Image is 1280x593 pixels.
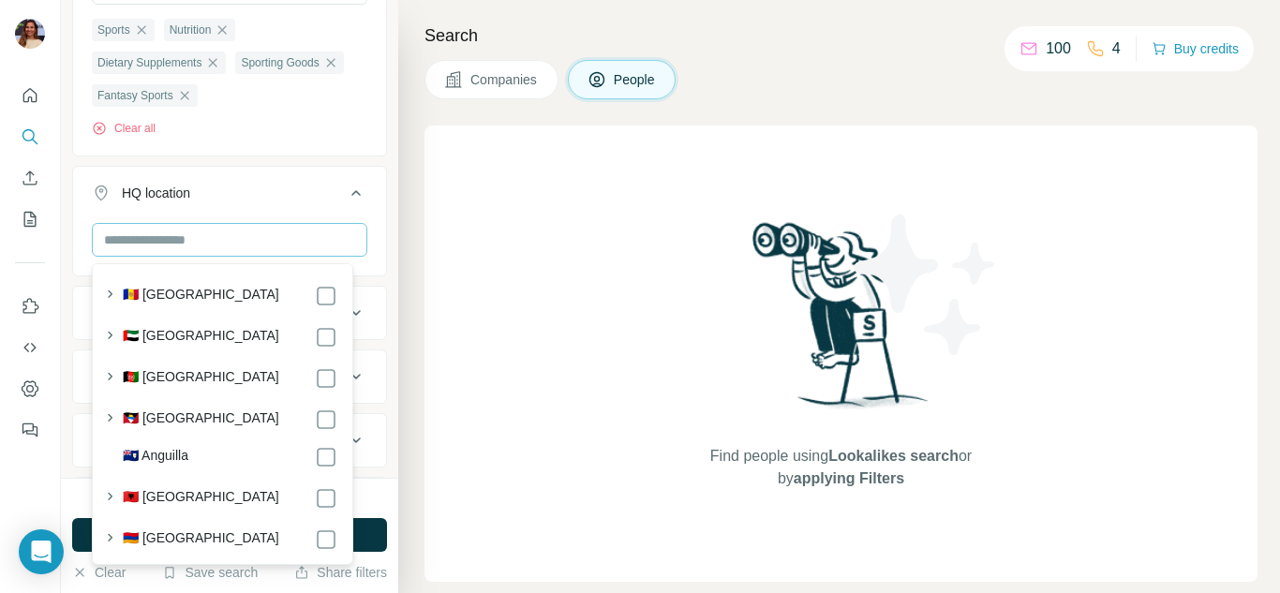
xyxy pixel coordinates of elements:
label: 🇦🇫 [GEOGRAPHIC_DATA] [123,367,279,390]
span: Sports [97,22,130,38]
button: Use Surfe API [15,331,45,364]
button: Feedback [15,413,45,447]
button: Search [15,120,45,154]
span: Fantasy Sports [97,87,173,104]
span: Sporting Goods [241,54,319,71]
label: 🇦🇲 [GEOGRAPHIC_DATA] [123,528,279,551]
span: Companies [470,70,539,89]
button: Clear all [92,120,156,137]
button: Annual revenue ($) [73,290,386,335]
label: 🇦🇬 [GEOGRAPHIC_DATA] [123,408,279,431]
button: Quick start [15,79,45,112]
p: 4 [1112,37,1121,60]
div: HQ location [122,184,190,202]
button: Employees (size) [73,354,386,399]
button: My lists [15,202,45,236]
button: Dashboard [15,372,45,406]
button: HQ location [73,170,386,223]
p: 100 [1046,37,1071,60]
button: Clear [72,563,126,582]
button: Technologies [73,418,386,463]
button: Buy credits [1152,36,1239,62]
button: Enrich CSV [15,161,45,195]
button: Share filters [294,563,387,582]
span: Dietary Supplements [97,54,201,71]
img: Surfe Illustration - Woman searching with binoculars [744,217,939,426]
span: Nutrition [170,22,212,38]
span: Lookalikes search [828,448,959,464]
button: Run search [72,518,387,552]
img: Avatar [15,19,45,49]
div: Open Intercom Messenger [19,529,64,574]
label: 🇦🇮 Anguilla [123,446,188,468]
h4: Search [424,22,1258,49]
label: 🇦🇩 [GEOGRAPHIC_DATA] [123,285,279,307]
button: Save search [162,563,258,582]
span: People [614,70,657,89]
label: 🇦🇱 [GEOGRAPHIC_DATA] [123,487,279,510]
img: Surfe Illustration - Stars [841,200,1010,369]
label: 🇦🇪 [GEOGRAPHIC_DATA] [123,326,279,348]
button: Use Surfe on LinkedIn [15,289,45,323]
span: applying Filters [794,470,904,486]
span: Find people using or by [691,445,990,490]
